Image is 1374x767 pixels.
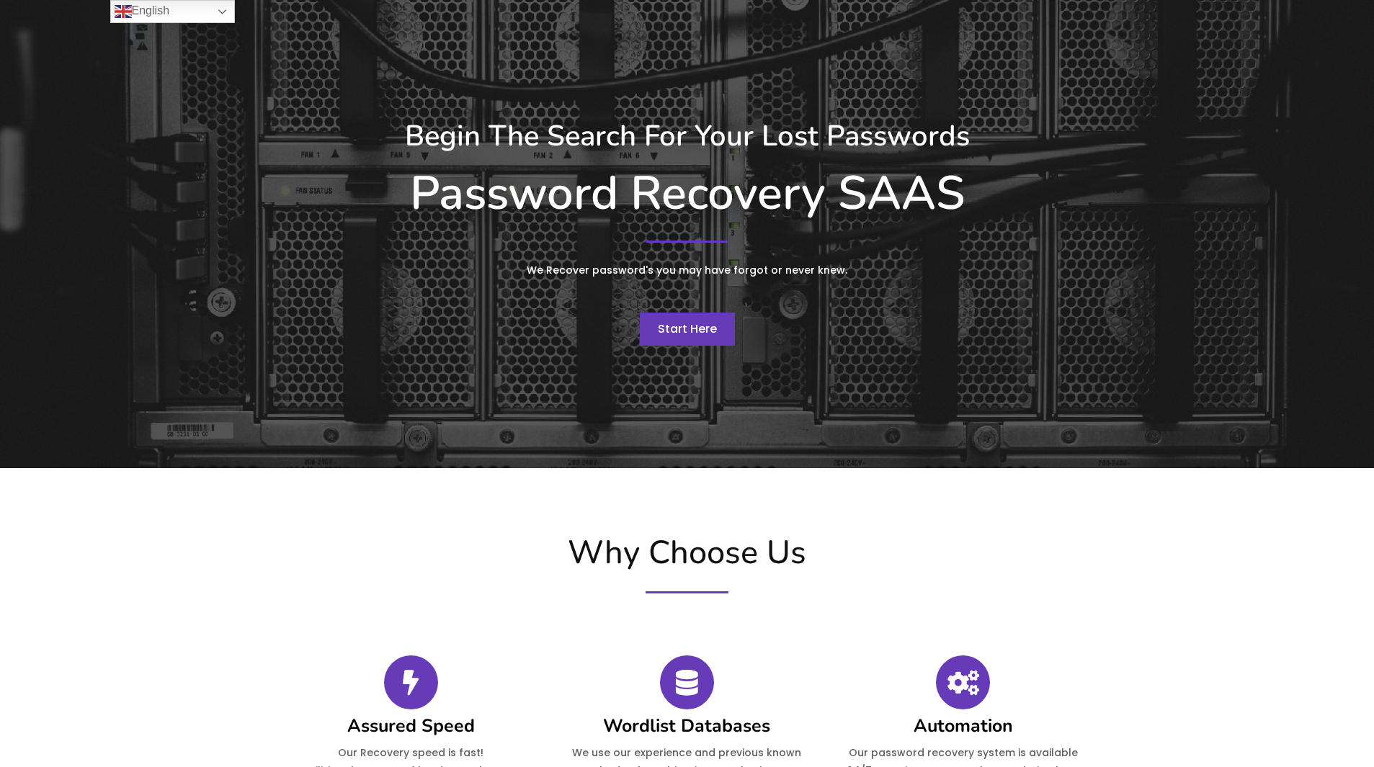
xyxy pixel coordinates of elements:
[417,261,958,279] p: We Recover password's you may have forgot or never knew.
[280,119,1094,153] h3: Begin The Search For Your Lost Passwords
[847,717,1079,735] h4: Automation
[640,313,735,346] a: Start Here
[115,3,132,20] img: en
[273,534,1102,573] h2: Why Choose Us
[280,166,1094,222] h1: Password Recovery SAAS
[295,717,527,735] h4: Assured Speed
[658,320,717,337] span: Start Here
[571,717,803,735] h4: Wordlist Databases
